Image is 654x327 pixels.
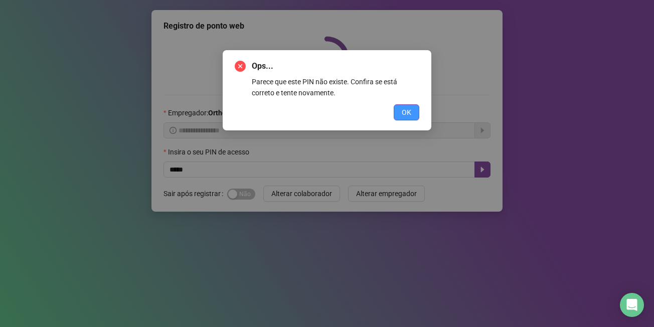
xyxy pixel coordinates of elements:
button: OK [394,104,419,120]
span: close-circle [235,61,246,72]
div: Open Intercom Messenger [620,293,644,317]
span: Ops... [252,60,419,72]
div: Parece que este PIN não existe. Confira se está correto e tente novamente. [252,76,419,98]
span: OK [402,107,411,118]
